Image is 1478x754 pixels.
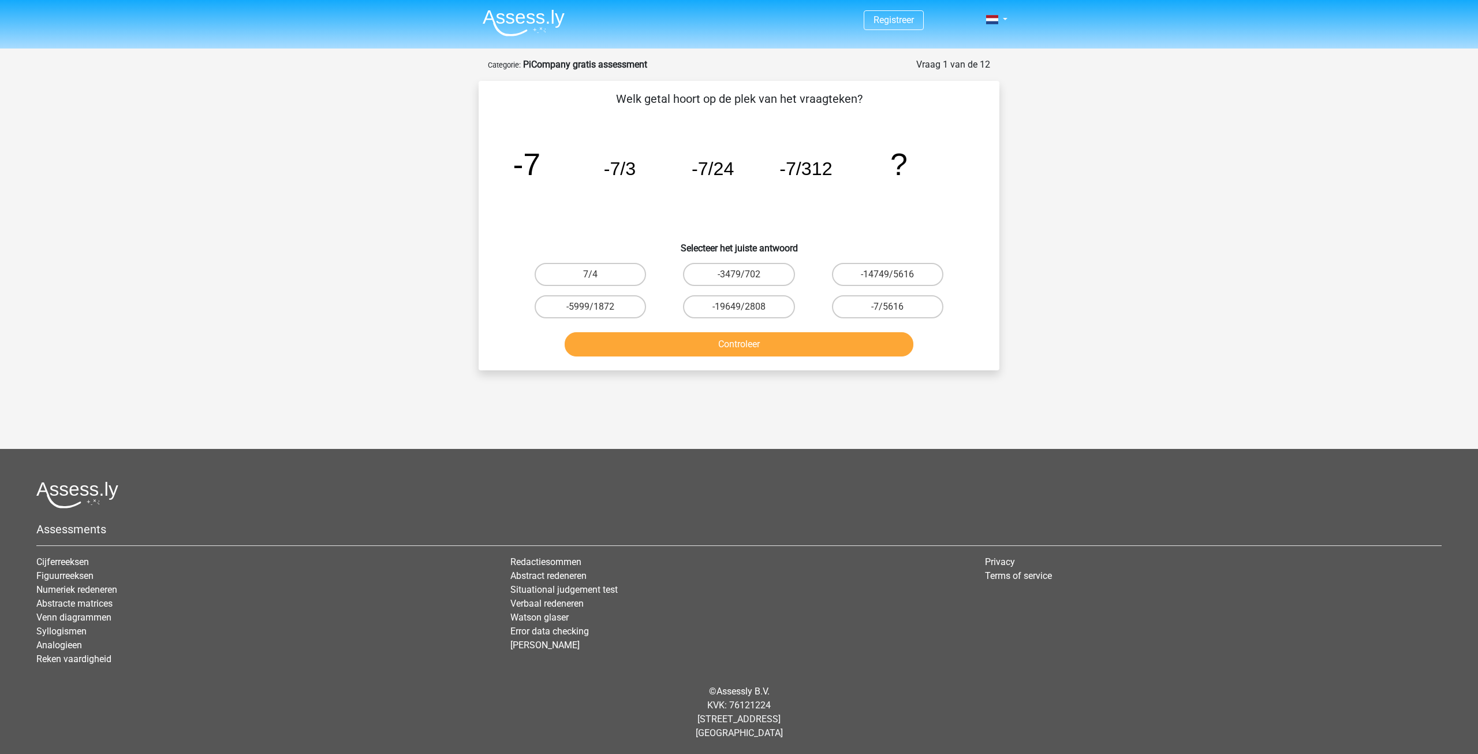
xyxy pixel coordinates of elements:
a: Error data checking [510,626,589,637]
img: Assessly logo [36,481,118,508]
label: -7/5616 [832,295,943,318]
label: -3479/702 [683,263,794,286]
label: -5999/1872 [535,295,646,318]
small: Categorie: [488,61,521,69]
h6: Selecteer het juiste antwoord [497,233,981,254]
h5: Assessments [36,522,1442,536]
a: Numeriek redeneren [36,584,117,595]
tspan: -7/312 [779,158,832,179]
a: Syllogismen [36,626,87,637]
label: 7/4 [535,263,646,286]
strong: PiCompany gratis assessment [523,59,647,70]
label: -14749/5616 [832,263,943,286]
a: Registreer [874,14,914,25]
a: Redactiesommen [510,556,581,567]
p: Welk getal hoort op de plek van het vraagteken? [497,90,981,107]
a: [PERSON_NAME] [510,640,580,651]
a: Cijferreeksen [36,556,89,567]
a: Privacy [985,556,1015,567]
a: Abstracte matrices [36,598,113,609]
a: Verbaal redeneren [510,598,584,609]
a: Terms of service [985,570,1052,581]
img: Assessly [483,9,565,36]
div: Vraag 1 van de 12 [916,58,990,72]
tspan: ? [890,147,908,181]
tspan: -7 [513,147,540,181]
a: Assessly B.V. [716,686,770,697]
button: Controleer [565,332,914,356]
tspan: -7/3 [604,158,636,179]
a: Situational judgement test [510,584,618,595]
a: Abstract redeneren [510,570,587,581]
a: Reken vaardigheid [36,653,111,664]
a: Venn diagrammen [36,612,111,623]
a: Watson glaser [510,612,569,623]
a: Analogieen [36,640,82,651]
div: © KVK: 76121224 [STREET_ADDRESS] [GEOGRAPHIC_DATA] [28,675,1450,749]
label: -19649/2808 [683,295,794,318]
a: Figuurreeksen [36,570,94,581]
tspan: -7/24 [692,158,734,179]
